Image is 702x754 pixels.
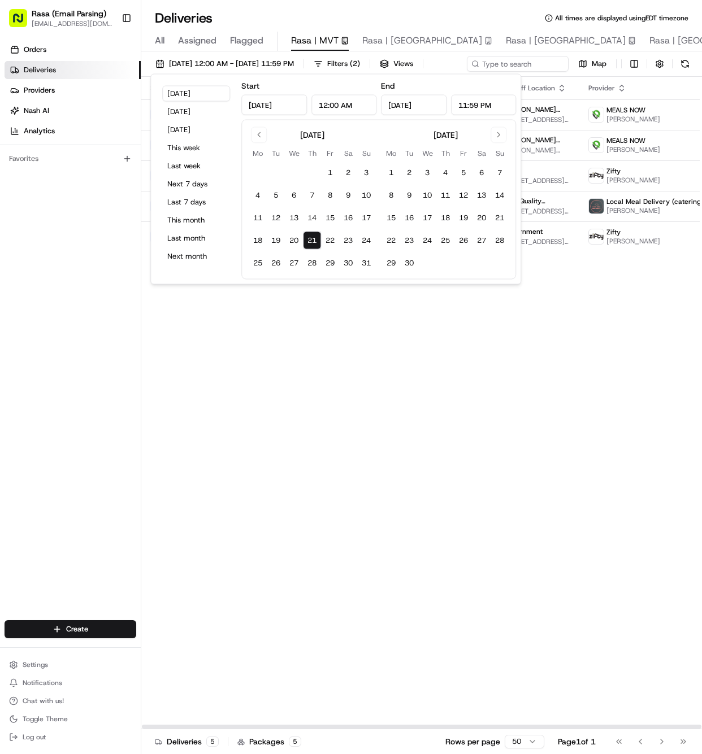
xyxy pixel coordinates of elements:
[23,206,32,215] img: 1736555255976-a54dd68f-1ca7-489b-9aae-adbdc363a1c4
[169,59,294,69] span: [DATE] 12:00 AM - [DATE] 11:59 PM
[23,733,46,742] span: Log out
[5,102,141,120] a: Nash AI
[303,147,321,159] th: Thursday
[418,164,436,182] button: 3
[451,95,517,115] input: Time
[436,186,454,204] button: 11
[5,620,136,638] button: Create
[491,164,509,182] button: 7
[502,84,555,93] span: Dropoff Location
[285,147,303,159] th: Wednesday
[473,164,491,182] button: 6
[589,168,604,183] img: zifty-logo-trans-sq.png
[400,186,418,204] button: 9
[502,237,570,246] span: [STREET_ADDRESS][US_STATE]
[206,736,219,747] div: 5
[150,56,299,72] button: [DATE] 12:00 AM - [DATE] 11:59 PM
[467,56,569,72] input: Type to search
[94,205,98,214] span: •
[382,147,400,159] th: Monday
[473,209,491,227] button: 20
[175,144,206,158] button: See all
[400,254,418,272] button: 30
[267,186,285,204] button: 5
[5,657,136,673] button: Settings
[285,209,303,227] button: 13
[382,209,400,227] button: 15
[400,209,418,227] button: 16
[321,232,339,250] button: 22
[5,5,117,32] button: Rasa (Email Parsing)[EMAIL_ADDRESS][DOMAIN_NAME]
[5,41,141,59] a: Orders
[289,736,301,747] div: 5
[112,280,137,288] span: Pylon
[339,186,357,204] button: 9
[321,147,339,159] th: Friday
[32,19,112,28] button: [EMAIL_ADDRESS][DOMAIN_NAME]
[11,194,29,212] img: Liam S.
[606,176,660,185] span: [PERSON_NAME]
[102,175,125,184] span: [DATE]
[454,186,473,204] button: 12
[5,693,136,709] button: Chat with us!
[434,129,458,141] div: [DATE]
[162,194,230,210] button: Last 7 days
[24,126,55,136] span: Analytics
[23,660,48,669] span: Settings
[350,59,360,69] span: ( 2 )
[192,111,206,124] button: Start new chat
[473,147,491,159] th: Saturday
[35,205,92,214] span: [PERSON_NAME]
[589,199,604,213] img: lmd_logo.png
[502,115,570,124] span: [STREET_ADDRESS][US_STATE]
[382,186,400,204] button: 8
[23,696,64,705] span: Chat with us!
[162,122,230,138] button: [DATE]
[80,279,137,288] a: Powered byPylon
[606,228,621,237] span: Zifty
[573,56,612,72] button: Map
[5,675,136,691] button: Notifications
[5,81,141,99] a: Providers
[357,254,375,272] button: 31
[491,232,509,250] button: 28
[11,253,20,262] div: 📗
[502,227,543,236] span: Government
[454,209,473,227] button: 19
[321,209,339,227] button: 15
[24,106,49,116] span: Nash AI
[11,107,32,128] img: 1736555255976-a54dd68f-1ca7-489b-9aae-adbdc363a1c4
[381,95,447,115] input: Date
[23,714,68,724] span: Toggle Theme
[502,207,570,216] span: [STREET_ADDRESS][US_STATE]
[502,146,570,155] span: [PERSON_NAME] Center for Science and Engineering, [STREET_ADDRESS][US_STATE][US_STATE]
[107,252,181,263] span: API Documentation
[589,138,604,152] img: melas_now_logo.png
[251,127,267,143] button: Go to previous month
[291,34,339,47] span: Rasa | MVT
[418,186,436,204] button: 10
[436,147,454,159] th: Thursday
[5,61,141,79] a: Deliveries
[502,176,570,185] span: [STREET_ADDRESS][US_STATE]
[100,205,123,214] span: [DATE]
[5,122,141,140] a: Analytics
[400,164,418,182] button: 2
[23,252,86,263] span: Knowledge Base
[382,254,400,272] button: 29
[555,14,688,23] span: All times are displayed using EDT timezone
[454,164,473,182] button: 5
[502,136,570,145] span: [PERSON_NAME] Ventures
[162,212,230,228] button: This month
[606,145,660,154] span: [PERSON_NAME]
[400,147,418,159] th: Tuesday
[249,232,267,250] button: 18
[155,34,164,47] span: All
[589,229,604,244] img: zifty-logo-trans-sq.png
[321,186,339,204] button: 8
[588,84,615,93] span: Provider
[5,711,136,727] button: Toggle Theme
[454,147,473,159] th: Friday
[362,34,482,47] span: Rasa | [GEOGRAPHIC_DATA]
